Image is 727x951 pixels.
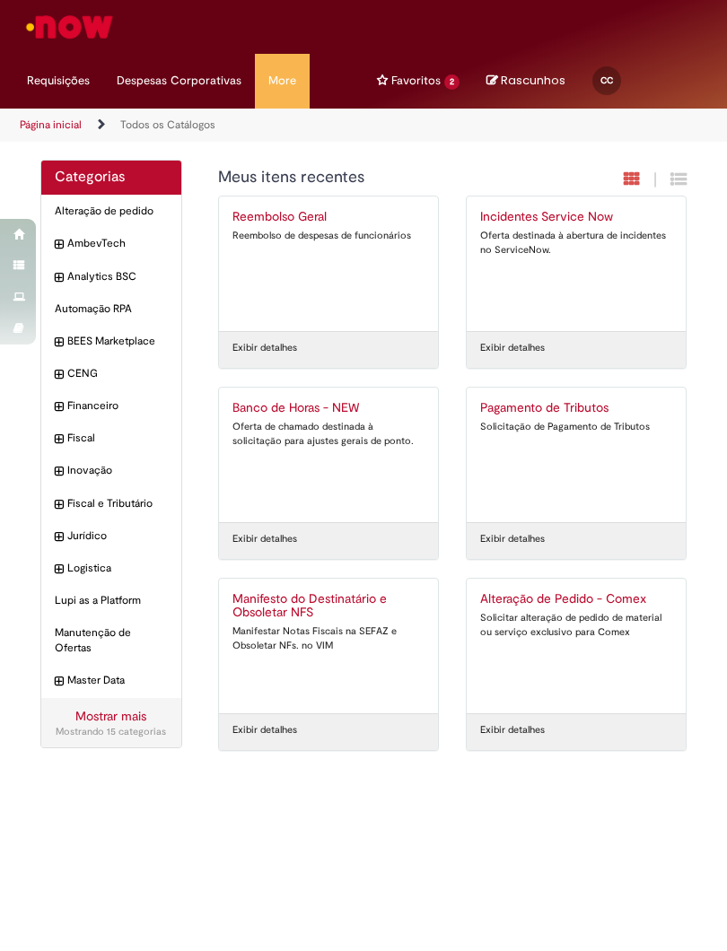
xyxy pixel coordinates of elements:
[55,463,63,481] i: expandir categoria Inovação
[67,334,168,349] span: BEES Marketplace
[55,269,63,287] i: expandir categoria Analytics BSC
[55,301,168,317] span: Automação RPA
[13,54,103,109] ul: Menu Cabeçalho
[219,196,438,331] a: Reembolso Geral Reembolso de despesas de funcionários
[55,673,63,691] i: expandir categoria Master Data
[41,292,181,326] div: Automação RPA
[480,401,672,415] h2: Pagamento de Tributos
[55,528,63,546] i: expandir categoria Jurídico
[103,54,255,109] ul: Menu Cabeçalho
[268,72,296,90] span: More
[219,388,438,522] a: Banco de Horas - NEW Oferta de chamado destinada à solicitação para ajustes gerais de ponto.
[232,624,425,652] div: Manifestar Notas Fiscais na SEFAZ e Obsoletar NFs. no VIM
[55,561,63,579] i: expandir categoria Logistica
[218,169,563,187] h1: {"description":"","title":"Meus itens recentes"} Categoria
[41,664,181,697] div: expandir categoria Master Data Master Data
[41,519,181,553] div: expandir categoria Jurídico Jurídico
[67,496,168,511] span: Fiscal e Tributário
[467,196,686,331] a: Incidentes Service Now Oferta destinada à abertura de incidentes no ServiceNow.
[255,54,310,108] a: More : 4
[480,532,545,546] a: Exibir detalhes
[55,725,168,739] div: Mostrando 15 categorias
[20,118,82,132] a: Página inicial
[363,54,473,108] a: Favoritos : 2
[624,170,640,188] i: Exibição em cartão
[41,357,181,390] div: expandir categoria CENG CENG
[232,341,297,355] a: Exibir detalhes
[67,528,168,544] span: Jurídico
[67,673,168,688] span: Master Data
[232,592,425,621] h2: Manifesto do Destinatário e Obsoletar NFS
[501,72,565,89] span: Rascunhos
[55,496,63,514] i: expandir categoria Fiscal e Tributário
[41,260,181,293] div: expandir categoria Analytics BSC Analytics BSC
[480,210,672,224] h2: Incidentes Service Now
[67,463,168,478] span: Inovação
[67,236,168,251] span: AmbevTech
[41,422,181,455] div: expandir categoria Fiscal Fiscal
[255,54,310,109] ul: Menu Cabeçalho
[13,54,103,108] a: Requisições : 0
[444,74,460,90] span: 2
[41,552,181,585] div: expandir categoria Logistica Logistica
[41,195,181,228] div: Alteração de pedido
[55,204,168,219] span: Alteração de pedido
[480,341,545,355] a: Exibir detalhes
[480,611,672,639] div: Solicitar alteração de pedido de material ou serviço exclusivo para Comex
[363,54,473,109] ul: Menu Cabeçalho
[232,532,297,546] a: Exibir detalhes
[232,723,297,737] a: Exibir detalhes
[600,74,613,86] span: CC
[67,269,168,284] span: Analytics BSC
[120,118,215,132] a: Todos os Catálogos
[41,389,181,423] div: expandir categoria Financeiro Financeiro
[13,109,350,142] ul: Trilhas de página
[467,388,686,522] a: Pagamento de Tributos Solicitação de Pagamento de Tributos
[67,366,168,381] span: CENG
[41,487,181,520] div: expandir categoria Fiscal e Tributário Fiscal e Tributário
[41,616,181,665] div: Manutenção de Ofertas
[117,72,241,90] span: Despesas Corporativas
[480,420,672,434] div: Solicitação de Pagamento de Tributos
[480,229,672,257] div: Oferta destinada à abertura de incidentes no ServiceNow.
[579,54,640,90] a: CC
[232,420,425,448] div: Oferta de chamado destinada à solicitação para ajustes gerais de ponto.
[337,54,363,109] ul: Menu Cabeçalho
[480,723,545,737] a: Exibir detalhes
[75,708,146,724] a: Mostrar mais
[55,170,168,186] h2: Categorias
[55,398,63,416] i: expandir categoria Financeiro
[41,227,181,260] div: expandir categoria AmbevTech AmbevTech
[232,210,425,224] h2: Reembolso Geral
[55,236,63,254] i: expandir categoria AmbevTech
[23,9,116,45] img: ServiceNow
[219,579,438,713] a: Manifesto do Destinatário e Obsoletar NFS Manifestar Notas Fiscais na SEFAZ e Obsoletar NFs. no VIM
[103,54,255,108] a: Despesas Corporativas :
[41,195,181,697] ul: Categorias
[486,72,565,89] a: No momento, sua lista de rascunhos tem 0 Itens
[467,579,686,713] a: Alteração de Pedido - Comex Solicitar alteração de pedido de material ou serviço exclusivo para C...
[41,325,181,358] div: expandir categoria BEES Marketplace BEES Marketplace
[67,431,168,446] span: Fiscal
[41,454,181,487] div: expandir categoria Inovação Inovação
[55,334,63,352] i: expandir categoria BEES Marketplace
[653,170,657,190] span: |
[232,401,425,415] h2: Banco de Horas - NEW
[55,593,168,608] span: Lupi as a Platform
[55,431,63,449] i: expandir categoria Fiscal
[480,592,672,606] h2: Alteração de Pedido - Comex
[391,72,441,90] span: Favoritos
[67,561,168,576] span: Logistica
[232,229,425,243] div: Reembolso de despesas de funcionários
[310,54,337,109] ul: Menu Cabeçalho
[670,170,687,188] i: Exibição de grade
[27,72,90,90] span: Requisições
[55,366,63,384] i: expandir categoria CENG
[55,625,168,656] span: Manutenção de Ofertas
[67,398,168,414] span: Financeiro
[41,584,181,617] div: Lupi as a Platform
